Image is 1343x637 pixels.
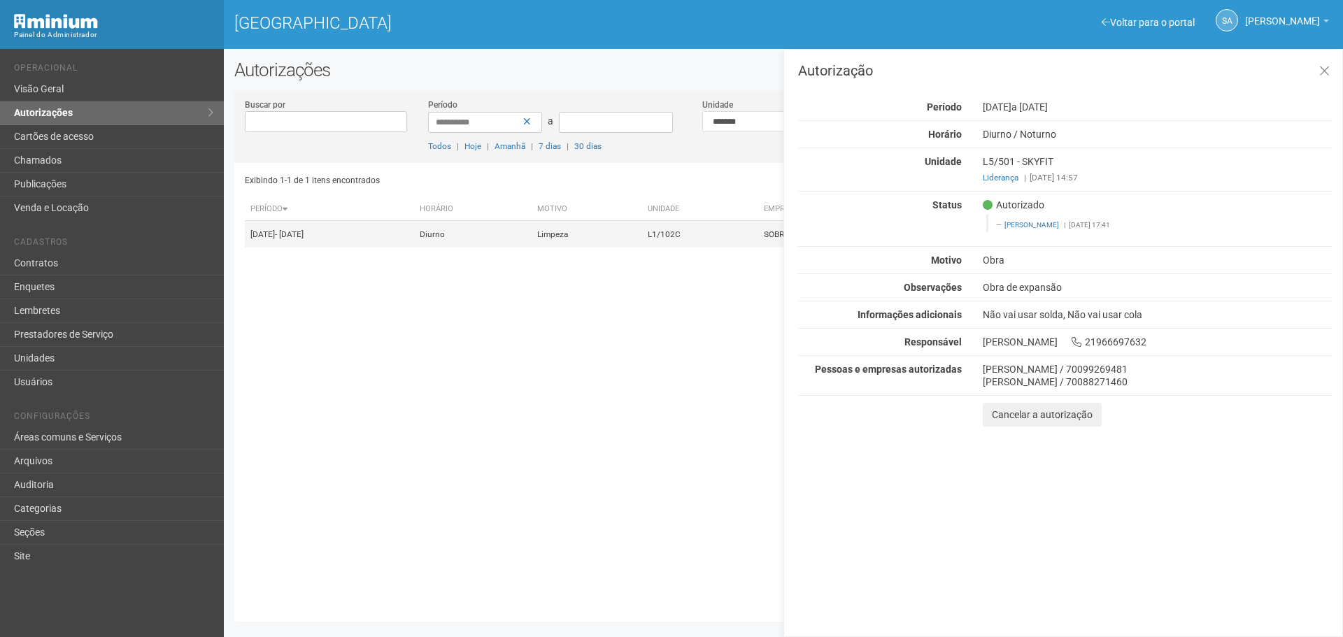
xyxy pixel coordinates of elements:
strong: Status [932,199,962,210]
span: | [487,141,489,151]
li: Cadastros [14,237,213,252]
a: Liderança [983,173,1018,182]
span: Autorizado [983,199,1044,211]
td: Diurno [414,221,532,248]
th: Motivo [532,198,642,221]
label: Buscar por [245,99,285,111]
div: L5/501 - SKYFIT [972,155,1342,184]
span: | [531,141,533,151]
th: Unidade [642,198,758,221]
div: [PERSON_NAME] 21966697632 [972,336,1342,348]
a: [PERSON_NAME] [1245,17,1329,29]
div: Obra de expansão [972,281,1342,294]
td: SOBRANCELHA [758,221,939,248]
span: | [457,141,459,151]
span: | [1024,173,1026,182]
strong: Período [927,101,962,113]
div: [DATE] [972,101,1342,113]
img: Minium [14,14,98,29]
h1: [GEOGRAPHIC_DATA] [234,14,773,32]
h2: Autorizações [234,59,1333,80]
th: Empresa [758,198,939,221]
li: Operacional [14,63,213,78]
div: Obra [972,254,1342,266]
div: [PERSON_NAME] / 70088271460 [983,375,1332,388]
strong: Pessoas e empresas autorizadas [815,364,962,375]
span: | [1064,221,1065,229]
strong: Observações [904,282,962,293]
span: | [567,141,569,151]
div: [DATE] 14:57 [983,171,1332,184]
h3: Autorização [798,64,1332,78]
strong: Horário [928,129,962,140]
footer: [DATE] 17:41 [996,220,1324,230]
span: Silvio Anjos [1245,2,1320,27]
div: Diurno / Noturno [972,128,1342,141]
span: a [548,115,553,127]
strong: Motivo [931,255,962,266]
td: L1/102C [642,221,758,248]
div: Painel do Administrador [14,29,213,41]
a: Hoje [464,141,481,151]
button: Cancelar a autorização [983,403,1102,427]
a: 7 dias [539,141,561,151]
label: Período [428,99,457,111]
td: [DATE] [245,221,414,248]
a: [PERSON_NAME] [1004,221,1059,229]
span: a [DATE] [1011,101,1048,113]
div: [PERSON_NAME] / 70099269481 [983,363,1332,375]
a: Amanhã [495,141,525,151]
li: Configurações [14,411,213,426]
strong: Responsável [904,336,962,348]
div: Não vai usar solda, Não vai usar cola [972,308,1342,321]
label: Unidade [702,99,733,111]
span: - [DATE] [275,229,304,239]
a: 30 dias [574,141,602,151]
td: Limpeza [532,221,642,248]
strong: Informações adicionais [858,309,962,320]
a: SA [1216,9,1238,31]
a: Todos [428,141,451,151]
div: Exibindo 1-1 de 1 itens encontrados [245,170,780,191]
th: Horário [414,198,532,221]
th: Período [245,198,414,221]
strong: Unidade [925,156,962,167]
a: Voltar para o portal [1102,17,1195,28]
